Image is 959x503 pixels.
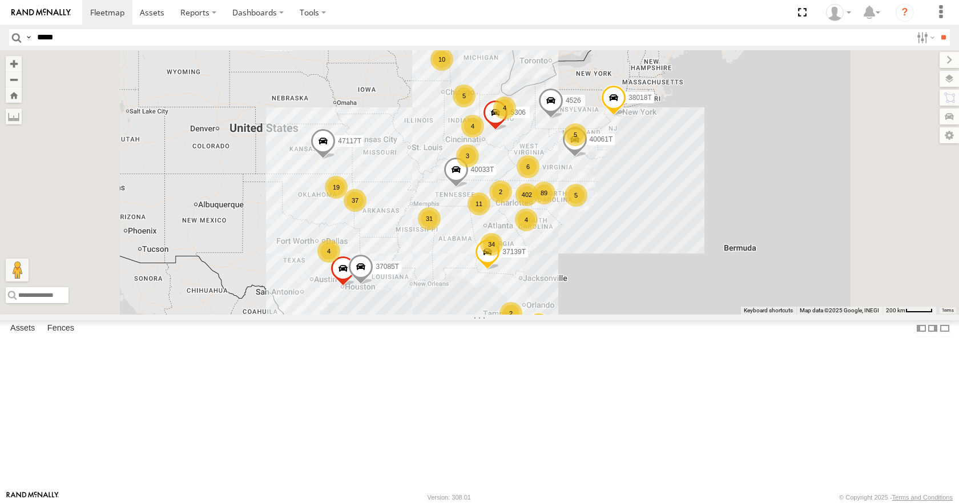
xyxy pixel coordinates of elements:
div: 4 [461,115,484,138]
span: 4526 [566,96,581,104]
button: Keyboard shortcuts [744,307,793,315]
a: Terms (opens in new tab) [942,308,954,312]
a: Terms and Conditions [892,494,953,501]
div: 11 [468,192,490,215]
div: 4 [493,96,516,119]
span: 37139T [502,248,526,256]
label: Measure [6,108,22,124]
span: 37085T [376,263,399,271]
label: Map Settings [940,127,959,143]
div: 4 [515,208,538,231]
button: Zoom out [6,71,22,87]
div: 5 [453,84,476,107]
span: 200 km [886,307,905,313]
div: © Copyright 2025 - [839,494,953,501]
div: Version: 308.01 [428,494,471,501]
div: 6 [517,155,539,178]
i: ? [896,3,914,22]
div: 4 [317,240,340,263]
div: 3 [456,144,479,167]
div: 5 [565,184,587,207]
div: 402 [515,183,538,206]
span: 40061T [590,136,613,144]
div: 37 [344,189,366,212]
label: Dock Summary Table to the Left [916,320,927,337]
span: 40033T [471,166,494,174]
div: 2 [489,180,512,203]
div: 10 [430,48,453,71]
div: 19 [325,176,348,199]
div: Summer Walker [822,4,855,21]
label: Dock Summary Table to the Right [927,320,938,337]
div: 34 [480,233,503,256]
label: Assets [5,321,41,337]
button: Map Scale: 200 km per 44 pixels [883,307,936,315]
span: 38018T [628,94,652,102]
span: 5306 [510,109,526,117]
button: Zoom Home [6,87,22,103]
button: Zoom in [6,56,22,71]
div: 5 [564,123,587,146]
a: Visit our Website [6,492,59,503]
button: Drag Pegman onto the map to open Street View [6,259,29,281]
span: Map data ©2025 Google, INEGI [800,307,879,313]
div: 2 [499,302,522,325]
label: Hide Summary Table [939,320,950,337]
div: 31 [418,207,441,230]
img: rand-logo.svg [11,9,71,17]
span: 47117T [338,138,361,146]
label: Search Query [24,29,33,46]
label: Fences [42,321,80,337]
label: Search Filter Options [912,29,937,46]
div: 89 [533,182,555,204]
